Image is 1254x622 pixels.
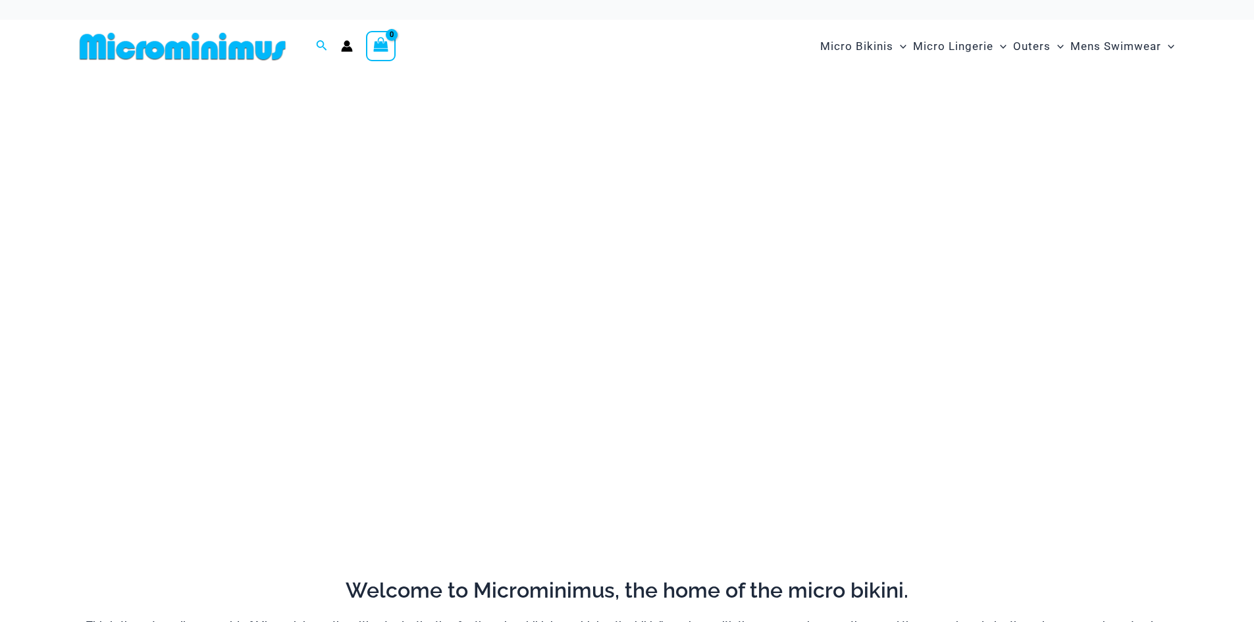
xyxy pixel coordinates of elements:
nav: Site Navigation [815,24,1180,68]
span: Mens Swimwear [1070,30,1161,63]
span: Menu Toggle [1051,30,1064,63]
span: Menu Toggle [893,30,906,63]
a: Search icon link [316,38,328,55]
a: Micro BikinisMenu ToggleMenu Toggle [817,26,910,66]
a: View Shopping Cart, empty [366,31,396,61]
span: Micro Lingerie [913,30,993,63]
img: MM SHOP LOGO FLAT [74,32,291,61]
a: Micro LingerieMenu ToggleMenu Toggle [910,26,1010,66]
a: Mens SwimwearMenu ToggleMenu Toggle [1067,26,1178,66]
h2: Welcome to Microminimus, the home of the micro bikini. [84,577,1170,604]
span: Outers [1013,30,1051,63]
a: OutersMenu ToggleMenu Toggle [1010,26,1067,66]
span: Micro Bikinis [820,30,893,63]
span: Menu Toggle [993,30,1006,63]
span: Menu Toggle [1161,30,1174,63]
a: Account icon link [341,40,353,52]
